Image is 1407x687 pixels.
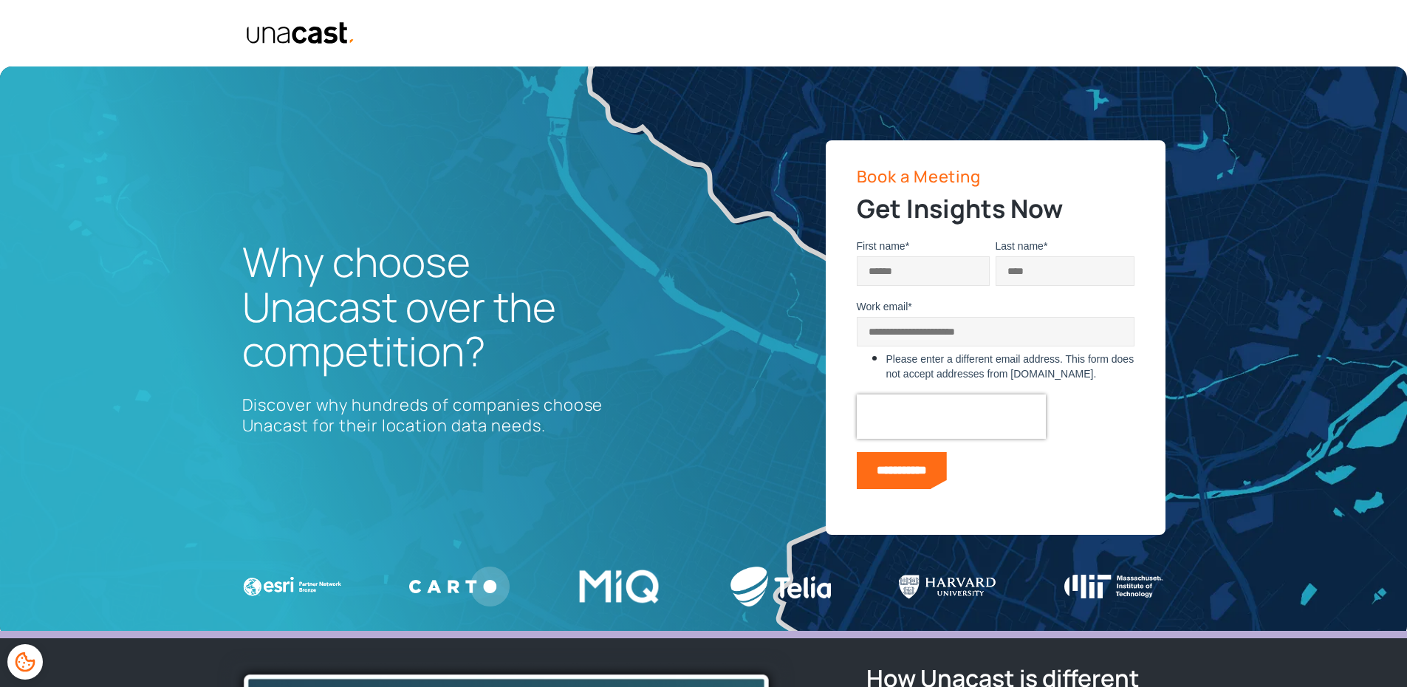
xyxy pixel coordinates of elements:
[239,21,356,45] a: home
[242,575,343,597] img: ESRI Logo white
[576,566,663,606] img: MIQ logo
[409,567,510,606] img: Carto logo WHITE
[857,167,1143,186] p: Book a Meeting
[730,567,831,606] img: Telia logo
[7,644,43,680] div: Cookie Preferences
[886,352,1134,381] label: Please enter a different email address. This form does not accept addresses from [DOMAIN_NAME].
[857,192,1143,225] h2: Get Insights Now
[246,21,356,45] img: Unacast text logo
[996,240,1044,252] span: Last name
[242,239,612,374] h1: Why choose Unacast over the competition?
[242,394,612,436] p: Discover why hundreds of companies choose Unacast for their location data needs.
[857,394,1046,439] iframe: reCAPTCHA
[857,301,908,312] span: Work email
[897,574,998,600] img: Harvard U Logo WHITE
[857,240,906,252] span: First name
[1064,575,1165,599] img: Massachusetts Institute of Technology logo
